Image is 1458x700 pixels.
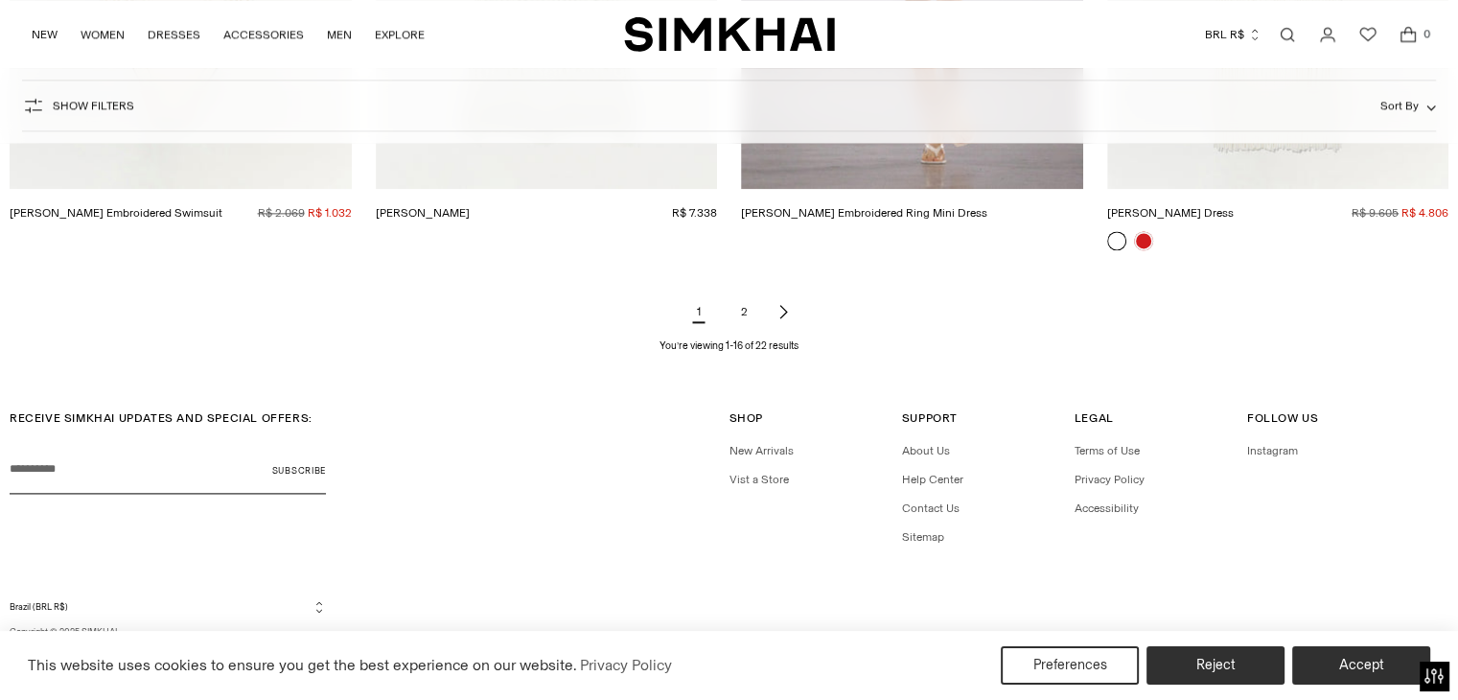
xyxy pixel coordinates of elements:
[1075,473,1145,486] a: Privacy Policy
[1107,206,1234,220] a: [PERSON_NAME] Dress
[1146,646,1284,685] button: Reject
[376,206,470,220] a: [PERSON_NAME]
[729,444,794,457] a: New Arrivals
[729,411,763,425] span: Shop
[1075,411,1114,425] span: Legal
[1292,646,1430,685] button: Accept
[902,444,950,457] a: About Us
[1380,95,1436,116] button: Sort By
[1268,15,1307,54] a: Open search modal
[1247,444,1298,457] a: Instagram
[10,599,326,614] button: Brazil (BRL R$)
[660,338,798,354] p: You’re viewing 1-16 of 22 results
[148,13,200,56] a: DRESSES
[32,13,58,56] a: NEW
[10,206,222,220] a: [PERSON_NAME] Embroidered Swimsuit
[53,99,134,112] span: Show Filters
[81,13,125,56] a: WOMEN
[680,292,718,331] span: 1
[902,502,960,515] a: Contact Us
[10,411,312,425] span: RECEIVE SIMKHAI UPDATES AND SPECIAL OFFERS:
[272,446,326,494] button: Subscribe
[1075,444,1140,457] a: Terms of Use
[10,625,326,639] p: Copyright © 2025, .
[1247,411,1318,425] span: Follow Us
[1205,13,1261,56] button: BRL R$
[1075,502,1139,515] a: Accessibility
[741,206,987,220] a: [PERSON_NAME] Embroidered Ring Mini Dress
[902,473,963,486] a: Help Center
[902,530,944,544] a: Sitemap
[729,473,789,486] a: Vist a Store
[1349,15,1387,54] a: Wishlist
[1418,25,1435,42] span: 0
[28,656,577,674] span: This website uses cookies to ensure you get the best experience on our website.
[1308,15,1347,54] a: Go to the account page
[81,626,117,637] a: SIMKHAI
[223,13,304,56] a: ACCESSORIES
[577,651,675,680] a: Privacy Policy (opens in a new tab)
[1389,15,1427,54] a: Open cart modal
[624,15,835,53] a: SIMKHAI
[375,13,425,56] a: EXPLORE
[1001,646,1139,685] button: Preferences
[1380,99,1419,112] span: Sort By
[327,13,352,56] a: MEN
[902,411,958,425] span: Support
[726,292,764,331] a: Page 2 of results
[772,292,795,331] a: Next page of results
[22,90,134,121] button: Show Filters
